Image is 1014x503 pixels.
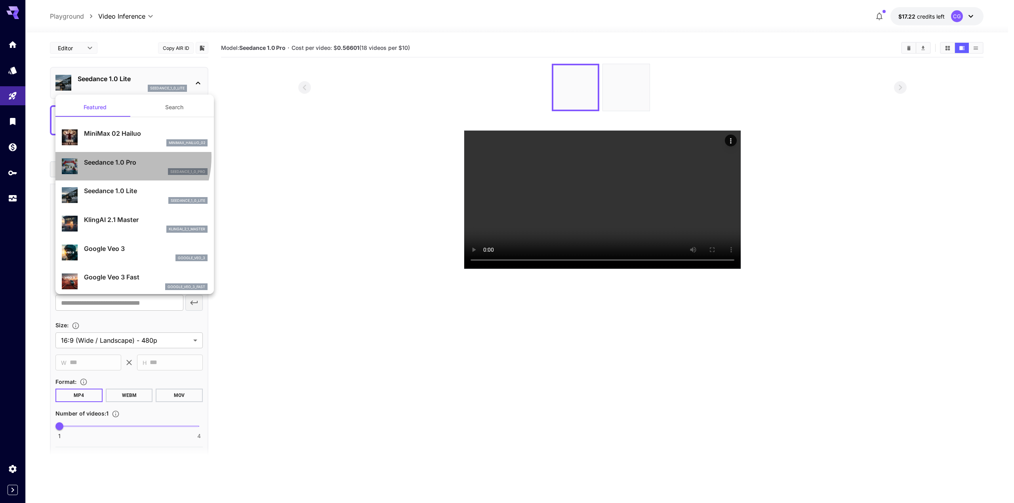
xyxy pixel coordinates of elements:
p: minimax_hailuo_02 [169,140,205,146]
p: seedance_1_0_lite [171,198,205,203]
p: Google Veo 3 Fast [84,272,208,282]
div: Seedance 1.0 Liteseedance_1_0_lite [62,183,208,207]
p: google_veo_3 [178,255,205,261]
button: Featured [55,98,135,117]
p: Seedance 1.0 Lite [84,186,208,196]
p: google_veo_3_fast [168,284,205,290]
p: seedance_1_0_pro [170,169,205,175]
div: MiniMax 02 Hailuominimax_hailuo_02 [62,125,208,150]
p: klingai_2_1_master [169,226,205,232]
p: Seedance 1.0 Pro [84,158,208,167]
p: MiniMax 02 Hailuo [84,129,208,138]
div: Seedance 1.0 Proseedance_1_0_pro [62,154,208,178]
div: Google Veo 3 Fastgoogle_veo_3_fast [62,269,208,293]
p: KlingAI 2.1 Master [84,215,208,224]
div: Google Veo 3google_veo_3 [62,241,208,265]
p: Google Veo 3 [84,244,208,253]
button: Search [135,98,214,117]
div: KlingAI 2.1 Masterklingai_2_1_master [62,212,208,236]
